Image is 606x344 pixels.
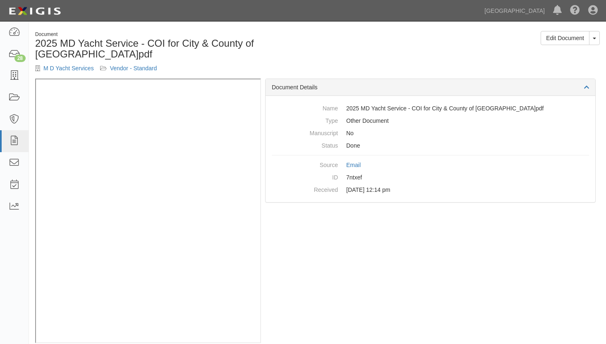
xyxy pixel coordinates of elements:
a: [GEOGRAPHIC_DATA] [480,2,549,19]
img: logo-5460c22ac91f19d4615b14bd174203de0afe785f0fc80cf4dbbc73dc1793850b.png [6,4,63,19]
dd: Done [272,139,589,152]
dt: Manuscript [272,127,338,137]
a: M D Yacht Services [43,65,94,72]
a: Edit Document [541,31,589,45]
dt: Type [272,115,338,125]
dd: [DATE] 12:14 pm [272,184,589,196]
dd: No [272,127,589,139]
div: 28 [14,55,26,62]
dd: 7ntxef [272,171,589,184]
dt: ID [272,171,338,182]
a: Vendor - Standard [110,65,157,72]
div: Document [35,31,311,38]
dt: Received [272,184,338,194]
a: Email [346,162,361,168]
dd: 2025 MD Yacht Service - COI for City & County of [GEOGRAPHIC_DATA]pdf [272,102,589,115]
dt: Status [272,139,338,150]
h1: 2025 MD Yacht Service - COI for City & County of [GEOGRAPHIC_DATA]pdf [35,38,311,60]
dd: Other Document [272,115,589,127]
dt: Source [272,159,338,169]
dt: Name [272,102,338,112]
div: Document Details [266,79,595,96]
i: Help Center - Complianz [570,6,580,16]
